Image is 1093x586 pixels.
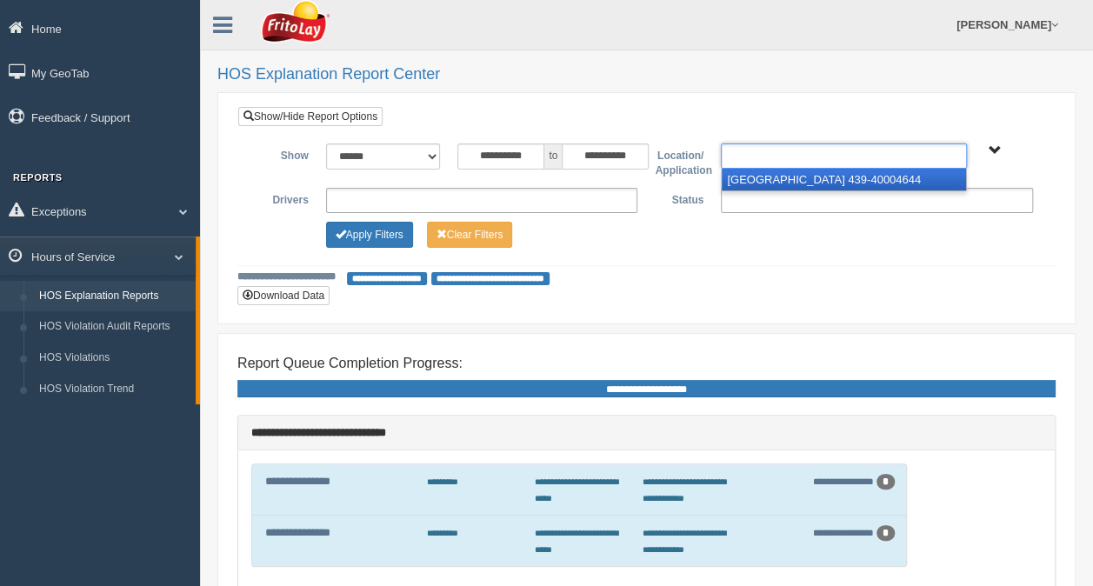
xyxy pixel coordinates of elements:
[31,281,196,312] a: HOS Explanation Reports
[544,143,562,170] span: to
[237,356,1056,371] h4: Report Queue Completion Progress:
[31,311,196,343] a: HOS Violation Audit Reports
[31,374,196,405] a: HOS Violation Trend
[237,286,330,305] button: Download Data
[326,222,413,248] button: Change Filter Options
[238,107,383,126] a: Show/Hide Report Options
[722,169,966,190] li: [GEOGRAPHIC_DATA] 439-40004644
[31,343,196,374] a: HOS Violations
[427,222,513,248] button: Change Filter Options
[251,143,317,164] label: Show
[251,188,317,209] label: Drivers
[646,143,712,179] label: Location/ Application
[217,66,1076,83] h2: HOS Explanation Report Center
[646,188,712,209] label: Status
